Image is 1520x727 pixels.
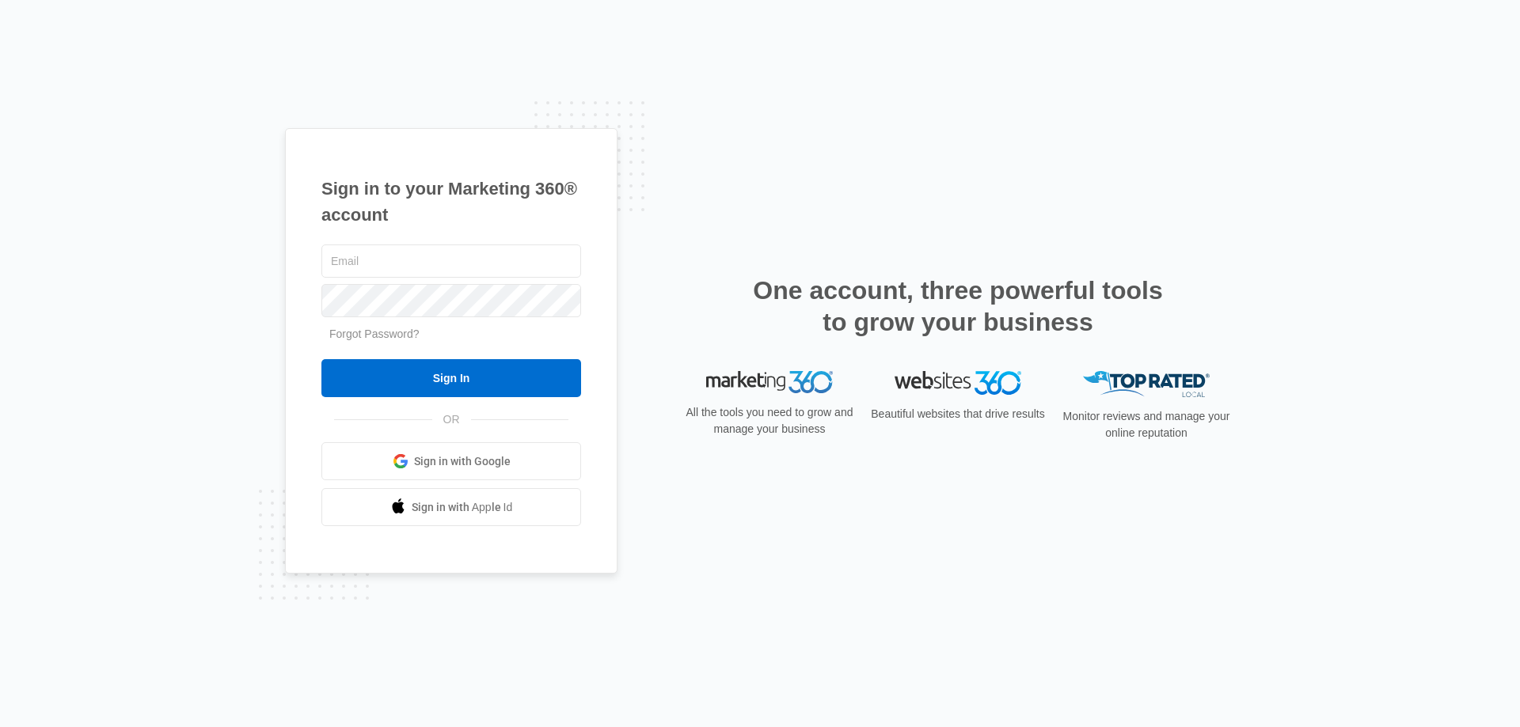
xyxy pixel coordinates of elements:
[412,499,513,516] span: Sign in with Apple Id
[321,176,581,228] h1: Sign in to your Marketing 360® account
[869,406,1047,422] p: Beautiful websites that drive results
[321,488,581,526] a: Sign in with Apple Id
[329,328,420,340] a: Forgot Password?
[321,442,581,480] a: Sign in with Google
[321,244,581,278] input: Email
[1083,371,1210,397] img: Top Rated Local
[748,275,1168,338] h2: One account, three powerful tools to grow your business
[895,371,1021,394] img: Websites 360
[432,411,471,428] span: OR
[681,404,858,437] p: All the tools you need to grow and manage your business
[706,371,833,393] img: Marketing 360
[321,359,581,397] input: Sign In
[1058,408,1235,441] p: Monitor reviews and manage your online reputation
[414,453,511,470] span: Sign in with Google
